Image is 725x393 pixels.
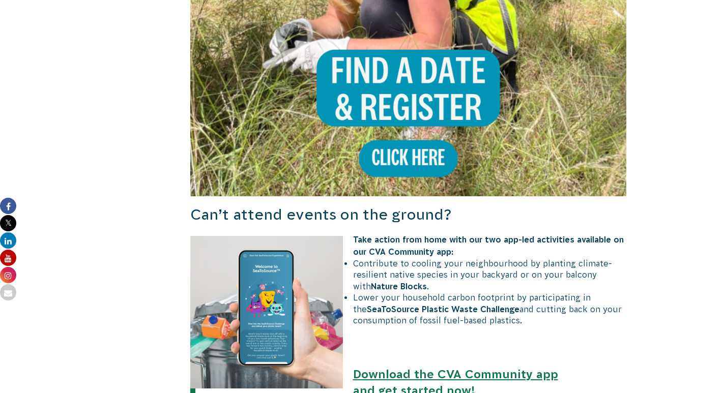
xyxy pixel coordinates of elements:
li: Lower your household carbon footprint by participating in the and cutting back on your consumptio... [200,292,627,326]
h3: Can’t attend events on the ground? [190,204,627,225]
strong: Nature Blocks [371,282,427,291]
li: Contribute to cooling your neighbourhood by planting climate-resilient native species in your bac... [200,258,627,292]
strong: Take action from home with our two app-led activities available on our CVA Community app: [353,235,624,256]
strong: SeaToSource Plastic Waste Challenge [367,305,519,314]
